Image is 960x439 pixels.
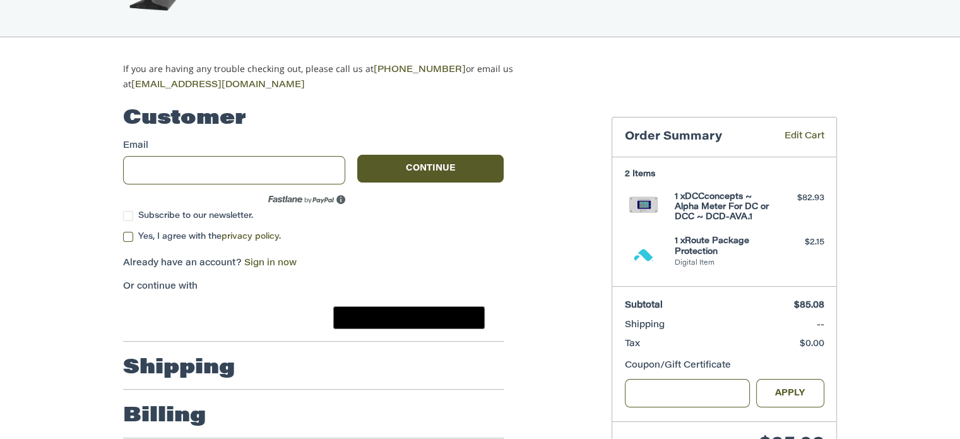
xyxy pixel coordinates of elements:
[131,81,305,90] a: [EMAIL_ADDRESS][DOMAIN_NAME]
[123,106,246,131] h2: Customer
[675,192,771,223] h4: 1 x DCCconcepts ~ Alpha Meter For DC or DCC ~ DCD-AVA.1
[123,404,206,429] h2: Billing
[244,259,297,268] a: Sign in now
[625,359,824,373] div: Coupon/Gift Certificate
[123,356,235,381] h2: Shipping
[138,232,281,241] span: Yes, I agree with the .
[119,306,214,329] iframe: PayPal-paypal
[817,321,824,330] span: --
[774,192,824,205] div: $82.93
[357,155,504,183] button: Continue
[794,301,824,310] span: $85.08
[123,62,553,92] p: If you are having any trouble checking out, please call us at or email us at
[756,379,824,407] button: Apply
[123,140,345,153] label: Email
[123,280,504,294] p: Or continue with
[625,379,750,407] input: Gift Certificate or Coupon Code
[800,340,824,349] span: $0.00
[374,66,466,75] a: [PHONE_NUMBER]
[675,236,771,257] h4: 1 x Route Package Protection
[625,340,640,349] span: Tax
[138,212,253,220] span: Subscribe to our newsletter.
[625,130,766,145] h3: Order Summary
[625,169,824,179] h3: 2 Items
[222,232,279,241] a: privacy policy
[675,258,771,269] li: Digital Item
[226,306,321,329] iframe: PayPal-paylater
[625,321,665,330] span: Shipping
[774,236,824,249] div: $2.15
[625,301,663,310] span: Subtotal
[766,130,824,145] a: Edit Cart
[333,306,485,329] button: Google Pay
[123,257,504,270] p: Already have an account?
